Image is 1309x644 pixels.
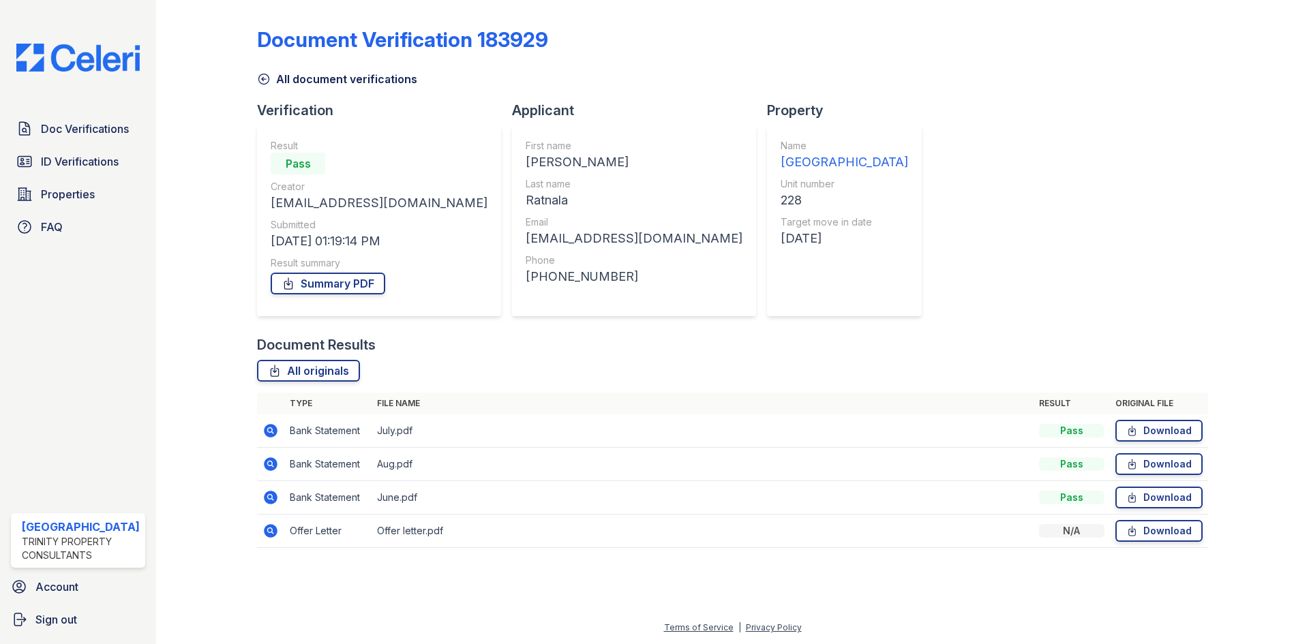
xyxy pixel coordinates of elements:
[781,191,908,210] div: 228
[271,273,385,294] a: Summary PDF
[284,515,372,548] td: Offer Letter
[11,213,145,241] a: FAQ
[372,414,1034,448] td: July.pdf
[372,481,1034,515] td: June.pdf
[5,606,151,633] a: Sign out
[271,218,487,232] div: Submitted
[1034,393,1110,414] th: Result
[271,153,325,174] div: Pass
[271,194,487,213] div: [EMAIL_ADDRESS][DOMAIN_NAME]
[41,219,63,235] span: FAQ
[284,481,372,515] td: Bank Statement
[35,579,78,595] span: Account
[35,611,77,628] span: Sign out
[257,27,548,52] div: Document Verification 183929
[512,101,767,120] div: Applicant
[372,515,1034,548] td: Offer letter.pdf
[271,139,487,153] div: Result
[1039,524,1104,538] div: N/A
[526,215,742,229] div: Email
[526,153,742,172] div: [PERSON_NAME]
[11,115,145,142] a: Doc Verifications
[1039,457,1104,471] div: Pass
[781,177,908,191] div: Unit number
[1115,420,1203,442] a: Download
[781,215,908,229] div: Target move in date
[664,622,734,632] a: Terms of Service
[257,360,360,382] a: All originals
[781,153,908,172] div: [GEOGRAPHIC_DATA]
[372,393,1034,414] th: File name
[1110,393,1208,414] th: Original file
[41,121,129,137] span: Doc Verifications
[5,44,151,72] img: CE_Logo_Blue-a8612792a0a2168367f1c8372b55b34899dd931a85d93a1a3d3e32e68fde9ad4.png
[526,229,742,248] div: [EMAIL_ADDRESS][DOMAIN_NAME]
[526,191,742,210] div: Ratnala
[11,181,145,208] a: Properties
[1115,487,1203,508] a: Download
[271,256,487,270] div: Result summary
[1039,491,1104,504] div: Pass
[526,139,742,153] div: First name
[271,180,487,194] div: Creator
[767,101,933,120] div: Property
[284,448,372,481] td: Bank Statement
[257,71,417,87] a: All document verifications
[781,139,908,172] a: Name [GEOGRAPHIC_DATA]
[781,229,908,248] div: [DATE]
[257,335,376,354] div: Document Results
[22,535,140,562] div: Trinity Property Consultants
[738,622,741,632] div: |
[1115,453,1203,475] a: Download
[271,232,487,251] div: [DATE] 01:19:14 PM
[284,414,372,448] td: Bank Statement
[5,573,151,600] a: Account
[781,139,908,153] div: Name
[1039,424,1104,438] div: Pass
[372,448,1034,481] td: Aug.pdf
[22,519,140,535] div: [GEOGRAPHIC_DATA]
[1115,520,1203,542] a: Download
[526,254,742,267] div: Phone
[526,267,742,286] div: [PHONE_NUMBER]
[11,148,145,175] a: ID Verifications
[41,153,119,170] span: ID Verifications
[746,622,802,632] a: Privacy Policy
[526,177,742,191] div: Last name
[257,101,512,120] div: Verification
[41,186,95,202] span: Properties
[284,393,372,414] th: Type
